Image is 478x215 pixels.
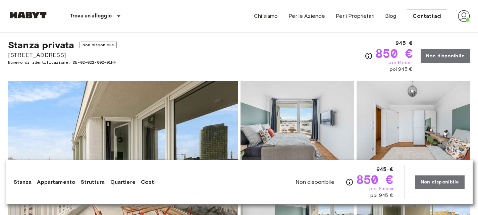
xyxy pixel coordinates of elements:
a: Per le Aziende [288,12,325,20]
svg: Verifica i dettagli delle spese nella sezione 'Riassunto dei Costi'. Si prega di notare che gli s... [346,178,354,186]
p: Trova un alloggio [70,12,112,20]
a: Contattaci [407,9,447,23]
span: 850 € [356,173,393,185]
img: Picture of unit DE-02-022-002-01HF [241,81,354,169]
span: poi 945 € [390,66,413,73]
span: Non disponibile [296,178,334,186]
img: Habyt [8,12,48,18]
span: 945 € [395,39,413,47]
span: per 6 mesi [388,59,413,66]
span: poi 945 € [370,192,393,199]
a: Chi siamo [254,12,278,20]
span: Numero di identificazione: DE-02-022-002-01HF [8,59,117,65]
a: Blog [385,12,396,20]
a: Per i Proprietari [336,12,374,20]
svg: Verifica i dettagli delle spese nella sezione 'Riassunto dei Costi'. Si prega di notare che gli s... [365,52,373,60]
span: Stanza privata [8,39,74,51]
span: per 6 mesi [369,185,393,192]
img: avatar [458,10,470,22]
span: 945 € [376,165,393,173]
span: Non disponibile [79,42,117,48]
span: [STREET_ADDRESS] [8,51,117,59]
a: Stanza [14,178,32,186]
a: Appartamento [37,178,75,186]
a: Costi [141,178,156,186]
img: Picture of unit DE-02-022-002-01HF [357,81,470,169]
a: Quartiere [110,178,136,186]
a: Struttura [81,178,105,186]
span: 850 € [375,47,413,59]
